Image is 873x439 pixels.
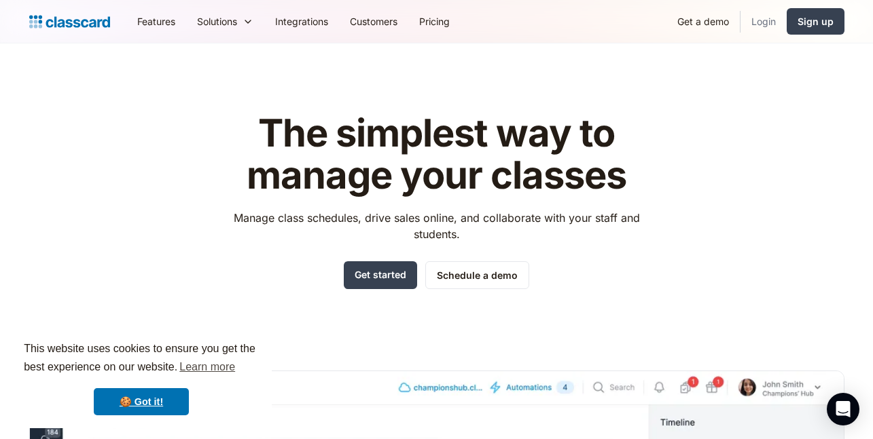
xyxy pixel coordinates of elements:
a: Integrations [264,6,339,37]
span: This website uses cookies to ensure you get the best experience on our website. [24,341,259,377]
p: Manage class schedules, drive sales online, and collaborate with your staff and students. [221,210,652,242]
div: Solutions [197,14,237,28]
a: home [29,12,110,31]
div: cookieconsent [11,328,272,428]
a: dismiss cookie message [94,388,189,415]
a: Schedule a demo [425,261,529,289]
a: Sign up [787,8,844,35]
div: Sign up [798,14,834,28]
a: Get a demo [666,6,740,37]
a: Features [126,6,186,37]
div: Solutions [186,6,264,37]
a: Login [741,6,787,37]
h1: The simplest way to manage your classes [221,113,652,196]
div: Open Intercom Messenger [827,393,859,425]
a: Customers [339,6,408,37]
a: learn more about cookies [177,357,237,377]
a: Pricing [408,6,461,37]
a: Get started [344,261,417,289]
